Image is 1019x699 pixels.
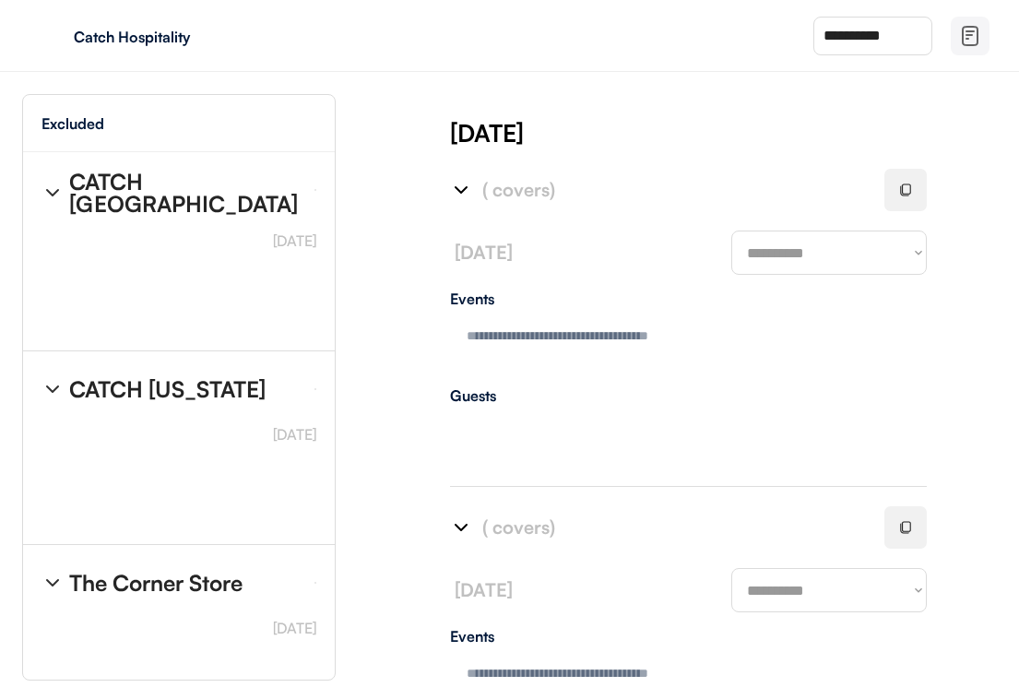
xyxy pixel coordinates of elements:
[455,241,513,264] font: [DATE]
[69,572,243,594] div: The Corner Store
[41,116,104,131] div: Excluded
[41,378,64,400] img: chevron-right%20%281%29.svg
[450,116,1019,149] div: [DATE]
[450,629,927,644] div: Events
[74,30,306,44] div: Catch Hospitality
[41,182,64,204] img: chevron-right%20%281%29.svg
[69,378,266,400] div: CATCH [US_STATE]
[41,572,64,594] img: chevron-right%20%281%29.svg
[959,25,981,47] img: file-02.svg
[450,179,472,201] img: chevron-right%20%281%29.svg
[450,291,927,306] div: Events
[482,178,555,201] font: ( covers)
[273,425,316,444] font: [DATE]
[455,578,513,601] font: [DATE]
[69,171,300,215] div: CATCH [GEOGRAPHIC_DATA]
[482,515,555,539] font: ( covers)
[37,21,66,51] img: yH5BAEAAAAALAAAAAABAAEAAAIBRAA7
[450,388,927,403] div: Guests
[273,231,316,250] font: [DATE]
[273,619,316,637] font: [DATE]
[450,516,472,539] img: chevron-right%20%281%29.svg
